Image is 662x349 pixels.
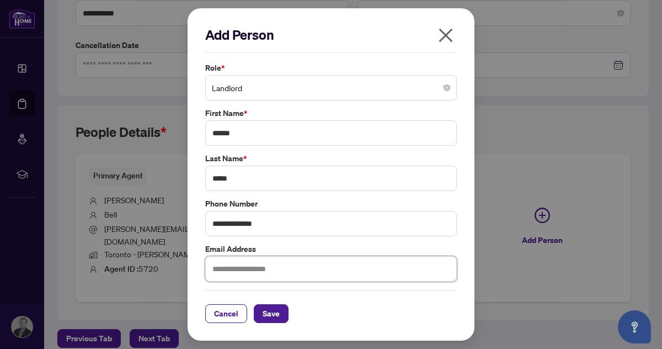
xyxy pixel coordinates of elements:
[444,84,450,91] span: close-circle
[437,27,455,44] span: close
[205,243,457,255] label: Email Address
[205,198,457,210] label: Phone Number
[205,152,457,165] label: Last Name
[214,305,238,322] span: Cancel
[205,26,457,44] h2: Add Person
[263,305,280,322] span: Save
[205,304,247,323] button: Cancel
[212,77,450,98] span: Landlord
[618,310,651,343] button: Open asap
[254,304,289,323] button: Save
[205,62,457,74] label: Role
[205,107,457,119] label: First Name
